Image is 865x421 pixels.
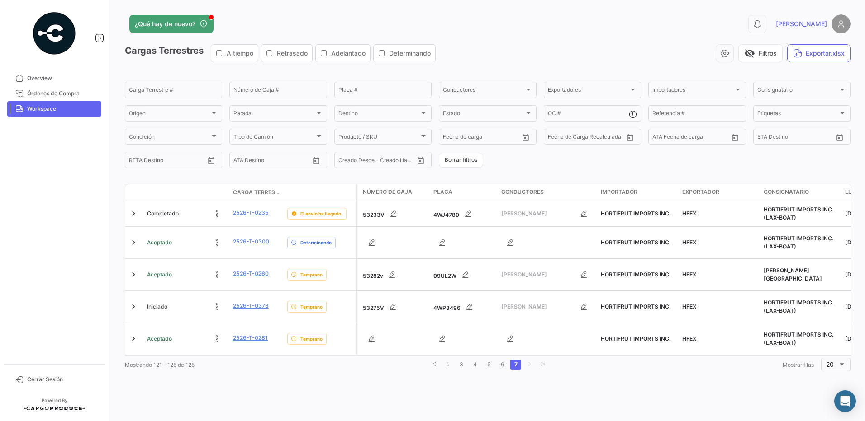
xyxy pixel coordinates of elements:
[143,189,229,196] datatable-header-cell: Estado
[682,271,696,278] span: HFEX
[466,135,502,141] input: Hasta
[433,298,494,316] div: 4WP3496
[468,357,482,372] li: page 4
[129,302,138,311] a: Expand/Collapse Row
[601,335,670,342] span: HORTIFRUT IMPORTS INC.
[233,334,268,342] a: 2526-T-0281
[129,135,210,141] span: Condición
[764,331,833,346] span: HORTIFRUT IMPORTS INC. (LAX-BOAT)
[300,210,342,217] span: El envío ha llegado.
[433,266,494,284] div: 09UL2W
[483,360,494,370] a: 5
[277,49,308,58] span: Retrasado
[7,86,101,101] a: Órdenes de Compra
[363,205,426,223] div: 53233V
[129,158,145,164] input: Desde
[300,335,323,342] span: Temprano
[357,184,430,201] datatable-header-cell: Número de Caja
[439,153,483,168] button: Borrar filtros
[233,188,280,196] span: Carga Terrestre #
[519,131,532,144] button: Open calendar
[757,135,774,141] input: Desde
[443,112,524,118] span: Estado
[442,360,453,370] a: go to previous page
[548,88,629,94] span: Exportadores
[338,135,419,141] span: Producto / SKU
[623,131,637,144] button: Open calendar
[204,154,218,167] button: Open calendar
[300,271,323,278] span: Temprano
[682,188,719,196] span: Exportador
[495,357,509,372] li: page 6
[570,135,607,141] input: Hasta
[682,335,696,342] span: HFEX
[300,239,332,246] span: Determinando
[757,88,838,94] span: Consignatario
[316,45,370,62] button: Adelantado
[338,158,372,164] input: Creado Desde
[764,206,833,221] span: HORTIFRUT IMPORTS INC. (LAX-BOAT)
[284,189,356,196] datatable-header-cell: Delay Status
[374,45,435,62] button: Determinando
[537,360,548,370] a: go to last page
[233,209,269,217] a: 2526-T-0235
[331,49,366,58] span: Adelantado
[548,135,564,141] input: Desde
[233,238,269,246] a: 2526-T-0300
[147,303,167,311] span: Iniciado
[147,271,172,279] span: Aceptado
[27,89,98,98] span: Órdenes de Compra
[147,210,179,218] span: Completado
[509,357,523,372] li: page 7
[482,357,495,372] li: page 5
[125,44,438,62] h3: Cargas Terrestres
[147,239,172,247] span: Aceptado
[152,158,188,164] input: Hasta
[7,70,101,86] a: Overview
[363,266,426,284] div: 53282v
[738,44,783,62] button: visibility_offFiltros
[229,185,284,200] datatable-header-cell: Carga Terrestre #
[430,184,498,201] datatable-header-cell: Placa
[129,270,138,279] a: Expand/Collapse Row
[501,303,575,311] span: [PERSON_NAME]
[233,158,261,164] input: ATA Desde
[129,209,138,218] a: Expand/Collapse Row
[757,112,838,118] span: Etiquetas
[7,101,101,117] a: Workspace
[601,239,670,246] span: HORTIFRUT IMPORTS INC.
[147,335,172,343] span: Aceptado
[764,299,833,314] span: HORTIFRUT IMPORTS INC. (LAX-BOAT)
[135,19,195,28] span: ¿Qué hay de nuevo?
[601,210,670,217] span: HORTIFRUT IMPORTS INC.
[129,238,138,247] a: Expand/Collapse Row
[764,188,809,196] span: Consignatario
[510,360,521,370] a: 7
[27,375,98,384] span: Cerrar Sesión
[524,360,535,370] a: go to next page
[783,361,814,368] span: Mostrar filas
[129,334,138,343] a: Expand/Collapse Row
[227,49,253,58] span: A tiempo
[776,19,827,28] span: [PERSON_NAME]
[764,235,833,250] span: HORTIFRUT IMPORTS INC. (LAX-BOAT)
[455,357,468,372] li: page 3
[414,154,428,167] button: Open calendar
[652,88,733,94] span: Importadores
[300,303,323,310] span: Temprano
[125,361,195,368] span: Mostrando 121 - 125 de 125
[597,184,679,201] datatable-header-cell: Importador
[211,45,258,62] button: A tiempo
[652,135,680,141] input: ATA Desde
[470,360,480,370] a: 4
[682,210,696,217] span: HFEX
[764,267,822,282] span: Wakefern Elizabeth NJ
[686,135,722,141] input: ATA Hasta
[679,184,760,201] datatable-header-cell: Exportador
[834,390,856,412] div: Abrir Intercom Messenger
[443,135,459,141] input: Desde
[501,188,544,196] span: Conductores
[233,302,269,310] a: 2526-T-0373
[429,360,440,370] a: go to first page
[744,48,755,59] span: visibility_off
